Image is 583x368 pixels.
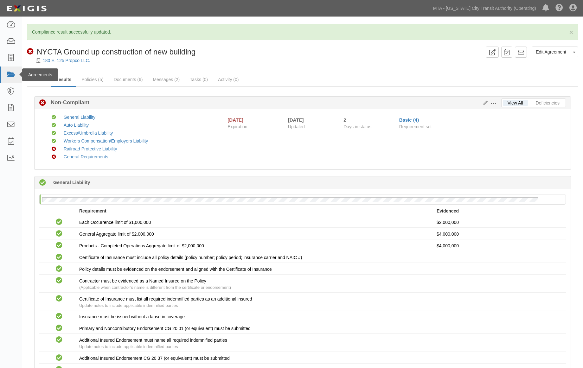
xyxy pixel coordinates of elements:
div: NYCTA Ground up construction of new building [27,47,195,57]
span: Additional Insured Endorsement must name all required indemnified parties [79,338,227,343]
a: View All [503,100,528,106]
span: Each Occurrence limit of $1,000,000 [79,220,151,225]
a: Excess/Umbrella Liability [64,130,113,136]
span: Contractor must be evidenced as a Named Insured on the Policy [79,278,206,283]
div: [DATE] [227,117,243,123]
span: General Aggregate limit of $2,000,000 [79,232,154,237]
a: Tasks (0) [185,73,213,86]
a: 180 E. 125 Propco LLC. [43,58,90,63]
i: Compliant [52,131,56,136]
i: Non-Compliant [39,100,46,106]
span: (Applicable when contractor’s name is different from the certificate or endorsement) [79,285,231,290]
a: Workers Compensation/Employers Liability [64,138,148,143]
a: Results [51,73,76,87]
span: Requirement set [399,124,432,129]
i: Compliant [56,337,62,343]
i: Compliant [56,231,62,237]
a: Auto Liability [64,123,89,128]
i: Compliant [56,313,62,320]
span: Products - Completed Operations Aggregate limit of $2,000,000 [79,243,204,248]
span: NYCTA Ground up construction of new building [37,48,195,56]
a: Edit Agreement [532,47,570,57]
i: Compliant [56,277,62,284]
div: Agreements [22,68,58,81]
span: Days in status [343,124,371,129]
i: Compliant [52,115,56,120]
span: Primary and Noncontributory Endorsement CG 20 01 (or equivalent) must be submitted [79,326,251,331]
b: General Liability [53,179,90,186]
a: General Requirements [64,154,108,159]
i: Compliant [56,266,62,272]
span: Insurance must be issued without a lapse in coverage [79,314,185,319]
i: Help Center - Complianz [555,4,563,12]
i: Compliant [56,325,62,332]
a: MTA - [US_STATE] City Transit Authority (Operating) [430,2,539,15]
i: Compliant [56,254,62,261]
i: Compliant [56,219,62,225]
p: $4,000,000 [437,231,561,237]
i: Non-Compliant [27,48,34,55]
i: Non-Compliant [52,147,56,151]
img: logo-5460c22ac91f19d4615b14bd174203de0afe785f0fc80cf4dbbc73dc1793850b.png [5,3,48,14]
span: Certificate of Insurance must list all required indemnified parties as an additional insured [79,296,252,301]
i: Non-Compliant [52,155,56,159]
i: Compliant [56,355,62,361]
p: Compliance result successfully updated. [32,29,573,35]
span: × [569,29,573,36]
a: Basic (4) [399,117,419,123]
a: General Liability [64,115,95,120]
span: Update notes to include applicable indemnified parties [79,344,178,349]
a: Railroad Protective Liability [64,146,117,151]
a: Documents (6) [109,73,148,86]
p: $2,000,000 [437,219,561,225]
span: Certificate of Insurance must include all policy details (policy number; policy period; insurance... [79,255,302,260]
span: Policy details must be evidenced on the endorsement and aligned with the Certificate of Insurance [79,267,272,272]
span: Additional Insured Endorsement CG 20 37 (or equivalent) must be submitted [79,356,230,361]
div: Since 09/22/2025 [343,117,394,123]
span: Expiration [227,124,283,130]
p: $4,000,000 [437,243,561,249]
i: Compliant [52,123,56,128]
i: Compliant [56,242,62,249]
a: Policies (5) [77,73,108,86]
button: Close [569,29,573,35]
span: Update notes to include applicable indemnified parties [79,303,178,308]
i: Compliant [52,139,56,143]
a: Activity (0) [213,73,243,86]
strong: Requirement [79,208,106,213]
a: Messages (2) [148,73,184,86]
span: Updated [288,124,305,129]
i: Compliant [56,295,62,302]
i: Compliant 13 days (since 09/11/2025) [39,180,46,186]
div: [DATE] [288,117,334,123]
a: Deficiencies [531,100,564,106]
strong: Evidenced [437,208,459,213]
a: Edit Results [481,100,488,105]
b: Non-Compliant [46,99,89,106]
